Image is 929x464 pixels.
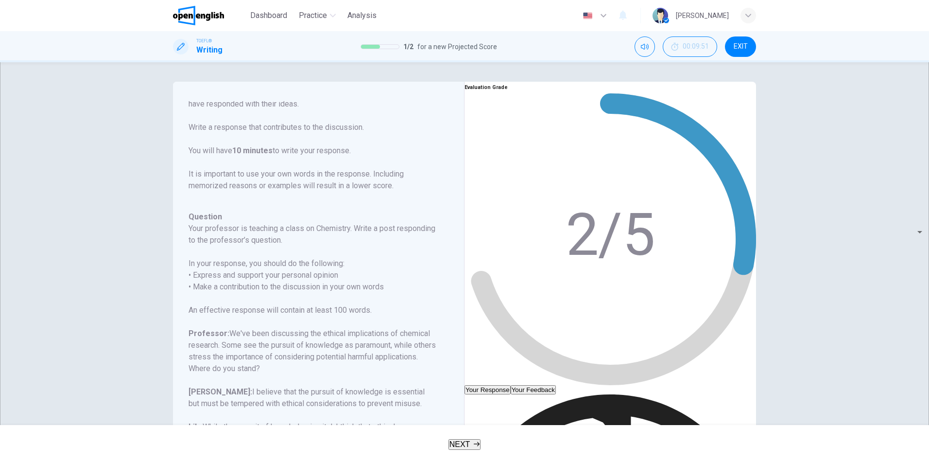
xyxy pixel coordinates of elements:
b: [PERSON_NAME]: [189,387,252,396]
h1: Writing [196,44,223,56]
h6: Question [189,211,437,223]
div: basic tabs example [464,385,756,394]
h6: We've been discussing the ethical implications of chemical research. Some see the pursuit of know... [189,328,437,375]
span: 00:09:51 [683,43,709,51]
span: 1 / 2 [403,41,413,53]
h6: Directions [189,52,437,203]
div: Mute [635,36,655,57]
button: EXIT [725,36,756,57]
span: Analysis [347,10,377,21]
div: Hide [663,36,717,57]
span: TOEFL® [196,37,212,44]
img: OpenEnglish logo [173,6,224,25]
button: 00:09:51 [663,36,717,57]
button: Your Feedback [511,385,556,394]
button: NEXT [448,439,481,450]
div: [PERSON_NAME] [676,10,729,21]
p: For this task, you will read an online discussion. A professor has posted a question about a topi... [189,63,437,192]
h6: I believe that the pursuit of knowledge is essential but must be tempered with ethical considerat... [189,386,437,410]
b: Professor: [189,329,229,338]
img: Profile picture [653,8,668,23]
h6: Your professor is teaching a class on Chemistry. Write a post responding to the professor’s quest... [189,223,437,246]
button: Analysis [344,7,380,24]
span: Dashboard [250,10,287,21]
button: Dashboard [246,7,291,24]
h6: In your response, you should do the following: • Express and support your personal opinion • Make... [189,258,437,293]
b: 10 minutes [232,146,273,155]
h6: Evaluation Grade [464,82,756,93]
h6: An effective response will contain at least 100 words. [189,304,437,316]
b: Lily: [189,422,203,431]
span: NEXT [449,440,470,448]
img: en [582,12,594,19]
a: OpenEnglish logo [173,6,246,25]
span: Practice [299,10,327,21]
button: Practice [295,7,340,24]
span: for a new Projected Score [417,41,497,53]
span: EXIT [734,43,748,51]
text: 2/5 [566,201,655,269]
button: Your Response [464,385,511,394]
h6: While the pursuit of knowledge is vital, I think that ethical considerations must always be at th... [189,421,437,456]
